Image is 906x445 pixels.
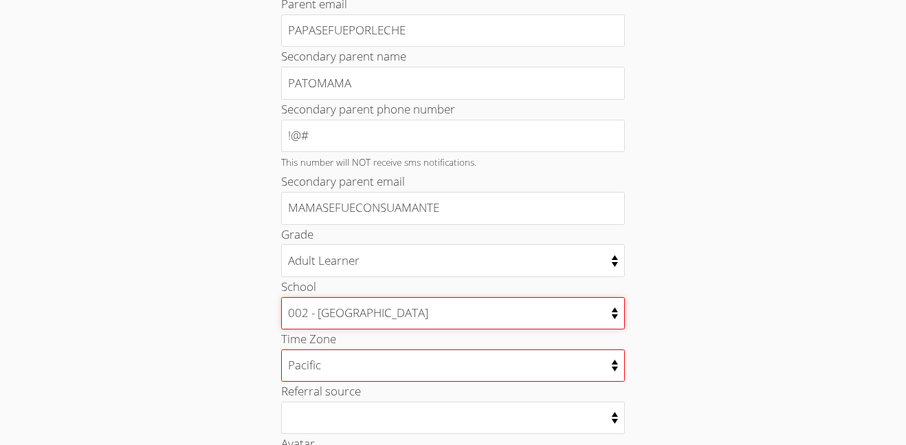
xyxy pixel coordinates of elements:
[281,48,406,64] label: Secondary parent name
[281,279,316,294] label: School
[281,173,405,189] label: Secondary parent email
[281,101,455,117] label: Secondary parent phone number
[281,226,313,242] label: Grade
[281,383,361,399] label: Referral source
[281,155,476,169] small: This number will NOT receive sms notifications.
[281,331,336,347] label: Time Zone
